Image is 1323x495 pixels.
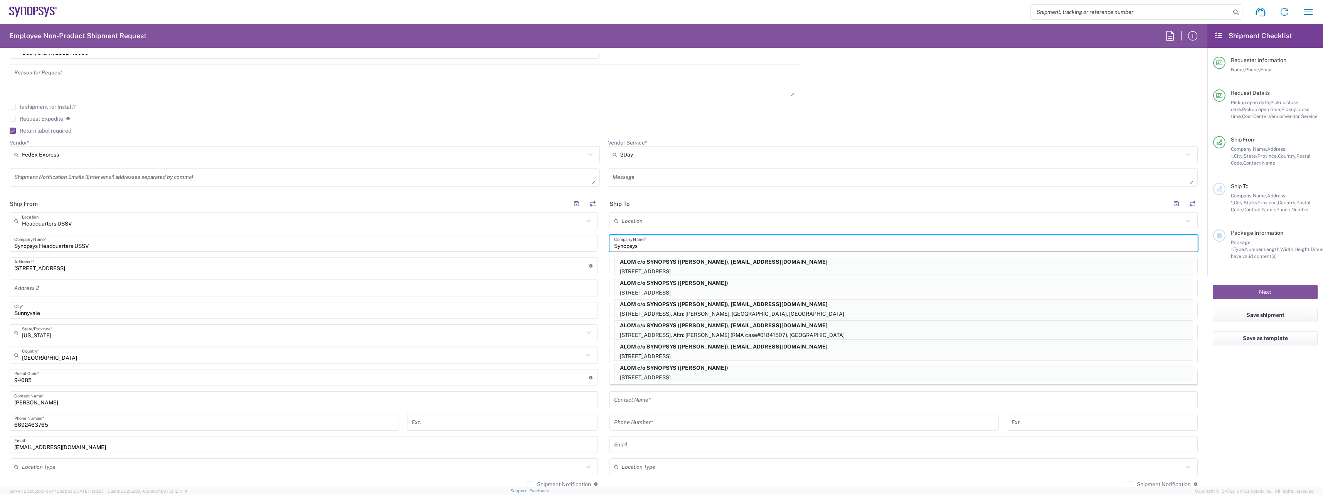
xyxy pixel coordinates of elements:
span: City, [1234,153,1244,159]
p: ALOM c/o SYNOPSYS (Lisa Young), synopsyssupport@alom.com [614,321,1193,330]
span: Ship From [1231,136,1256,143]
span: Vendor, [1269,113,1284,119]
span: Package 1: [1231,239,1251,252]
input: Shipment, tracking or reference number [1031,5,1230,19]
span: Company Name, [1231,146,1267,152]
h2: Shipment Checklist [1214,31,1292,40]
label: Vendor Service [608,139,647,146]
span: Length, [1264,246,1280,252]
label: Shipment Notification [1127,481,1191,487]
span: Number, [1245,246,1264,252]
span: Country, [1278,200,1296,205]
span: Name, [1231,67,1245,72]
a: Support [510,488,530,493]
p: ALOM c/o SYNOPSYS (Rafael Chacon) [614,363,1193,373]
span: Type, [1234,246,1245,252]
span: Company Name, [1231,193,1267,199]
span: State/Province, [1244,200,1278,205]
p: [STREET_ADDRESS], Attn: [PERSON_NAME], [GEOGRAPHIC_DATA], [GEOGRAPHIC_DATA] [614,309,1193,319]
p: ALOM c/o SYNOPSYS (Esmeralda Madriz) [614,278,1193,288]
span: Client: 2025.20.0-8c6e0cf [108,489,187,493]
button: Save as template [1213,331,1318,345]
label: Return label required [10,128,71,134]
p: [STREET_ADDRESS] [614,288,1193,298]
button: Save shipment [1213,308,1318,322]
h2: Employee Non-Product Shipment Request [9,31,146,40]
p: [STREET_ADDRESS], Attn: [PERSON_NAME] (RMA case#01841507), [GEOGRAPHIC_DATA] [614,330,1193,340]
label: Is shipment for Install? [10,104,76,110]
span: [DATE] 12:11:14 [160,489,187,493]
button: Next [1213,285,1318,299]
span: Contact Name [1243,160,1275,166]
span: Server: 2025.20.0-db47332bad5 [9,489,104,493]
span: State/Province, [1244,153,1278,159]
span: Ship To [1231,183,1249,189]
label: Request Expedite [10,116,63,122]
label: Vendor [10,139,29,146]
span: [DATE] 11:13:37 [75,489,104,493]
p: ALOM c/o SYNOPSYS (Nirali Trivedi), synopsyssupport@alom.com [614,342,1193,352]
p: ALOM c/o SYNOPSYS (Esmeralda Madriz), synopsyssupport@alom.com [614,257,1193,267]
label: Shipment Notification [527,481,591,487]
span: City, [1234,200,1244,205]
span: Copyright © [DATE]-[DATE] Agistix Inc., All Rights Reserved [1195,488,1314,495]
span: Pickup open date, [1231,99,1270,105]
span: Height, [1294,246,1311,252]
span: Request Details [1231,90,1270,96]
span: Email [1260,67,1273,72]
h2: Ship To [609,200,630,208]
a: Feedback [529,488,549,493]
p: [STREET_ADDRESS] [614,267,1193,276]
p: ALOM c/o SYNOPSYS (Lisa Young), synopsyssupport@alom.com [614,300,1193,309]
span: Width, [1280,246,1294,252]
span: Phone, [1245,67,1260,72]
span: Country, [1278,153,1296,159]
span: Cost Center, [1242,113,1269,119]
span: Package Information [1231,230,1283,236]
span: Phone Number [1276,207,1309,212]
span: Requester Information [1231,57,1286,63]
h2: Ship From [10,200,38,208]
span: Pickup open time, [1242,106,1281,112]
span: Contact Name, [1243,207,1276,212]
p: [STREET_ADDRESS] [614,352,1193,361]
span: Vendor Service [1284,113,1318,119]
p: [STREET_ADDRESS] [614,373,1193,382]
